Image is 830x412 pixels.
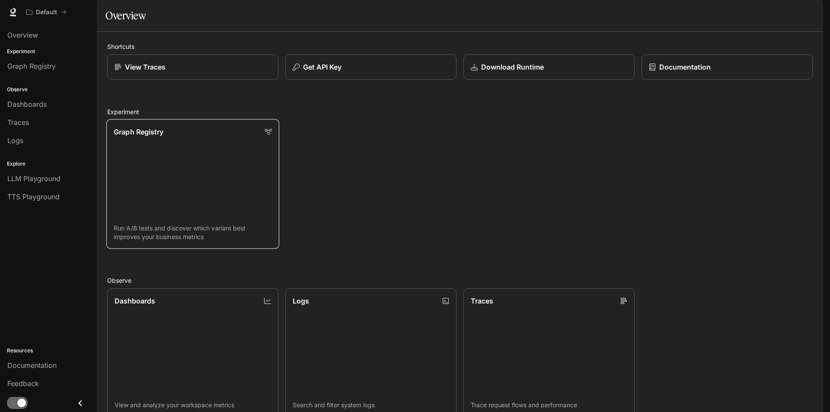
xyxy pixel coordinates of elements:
h1: Overview [105,7,146,24]
h2: Experiment [107,107,813,116]
p: View and analyze your workspace metrics [115,401,271,409]
button: All workspaces [22,3,70,21]
p: Default [36,9,57,16]
button: Get API Key [285,54,456,80]
p: Search and filter system logs [293,401,449,409]
h2: Observe [107,276,813,285]
a: Download Runtime [463,54,635,80]
p: View Traces [125,62,166,72]
a: Graph RegistryRun A/B tests and discover which variant best improves your business metrics [106,119,279,249]
p: Get API Key [303,62,342,72]
p: Documentation [659,62,711,72]
h2: Shortcuts [107,42,813,51]
a: View Traces [107,54,278,80]
p: Run A/B tests and discover which variant best improves your business metrics [114,224,272,241]
p: Graph Registry [114,127,163,137]
p: Logs [293,296,309,306]
a: Documentation [642,54,813,80]
p: Download Runtime [481,62,544,72]
p: Traces [471,296,493,306]
p: Trace request flows and performance [471,401,627,409]
p: Dashboards [115,296,155,306]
